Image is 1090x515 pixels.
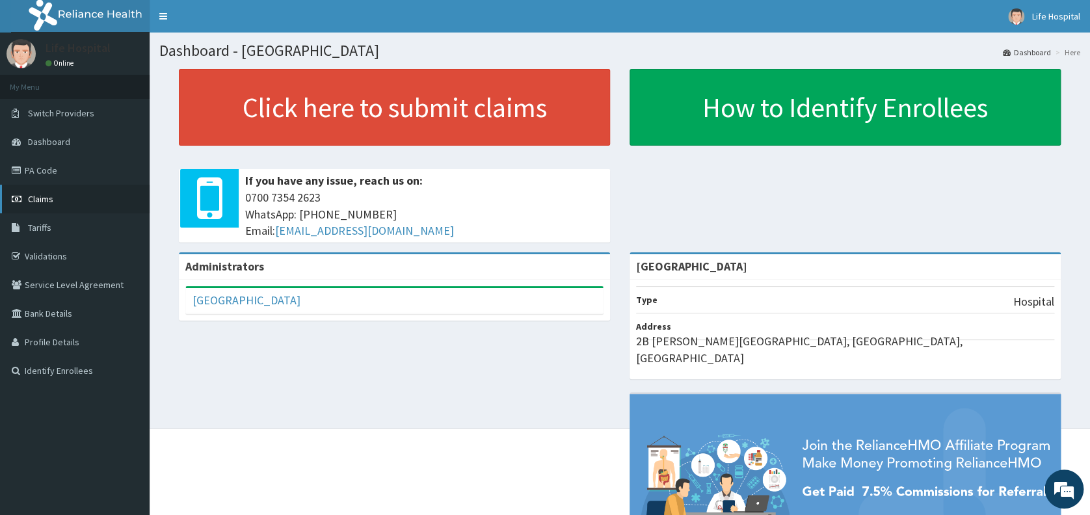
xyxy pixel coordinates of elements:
[1003,47,1051,58] a: Dashboard
[275,223,454,238] a: [EMAIL_ADDRESS][DOMAIN_NAME]
[630,69,1061,146] a: How to Identify Enrollees
[28,107,94,119] span: Switch Providers
[636,259,747,274] strong: [GEOGRAPHIC_DATA]
[193,293,300,308] a: [GEOGRAPHIC_DATA]
[636,333,1054,366] p: 2B [PERSON_NAME][GEOGRAPHIC_DATA], [GEOGRAPHIC_DATA], [GEOGRAPHIC_DATA]
[636,294,658,306] b: Type
[159,42,1080,59] h1: Dashboard - [GEOGRAPHIC_DATA]
[7,39,36,68] img: User Image
[1013,293,1054,310] p: Hospital
[179,69,610,146] a: Click here to submit claims
[28,136,70,148] span: Dashboard
[185,259,264,274] b: Administrators
[245,189,604,239] span: 0700 7354 2623 WhatsApp: [PHONE_NUMBER] Email:
[636,321,671,332] b: Address
[28,193,53,205] span: Claims
[1032,10,1080,22] span: Life Hospital
[1008,8,1024,25] img: User Image
[28,222,51,233] span: Tariffs
[1052,47,1080,58] li: Here
[46,59,77,68] a: Online
[245,173,423,188] b: If you have any issue, reach us on:
[46,42,111,54] p: Life Hospital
